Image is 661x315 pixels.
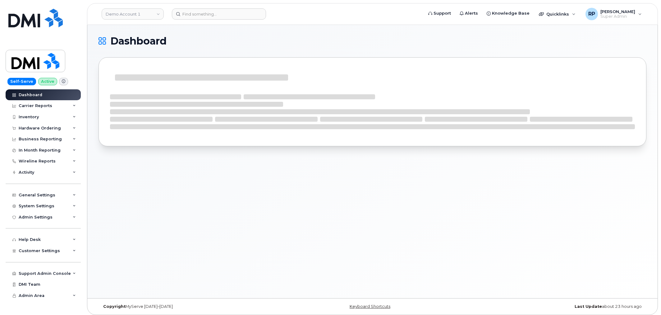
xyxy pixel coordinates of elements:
a: Keyboard Shortcuts [350,304,390,309]
strong: Copyright [103,304,126,309]
div: MyServe [DATE]–[DATE] [99,304,281,309]
strong: Last Update [575,304,602,309]
span: Dashboard [110,36,167,46]
div: about 23 hours ago [464,304,646,309]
